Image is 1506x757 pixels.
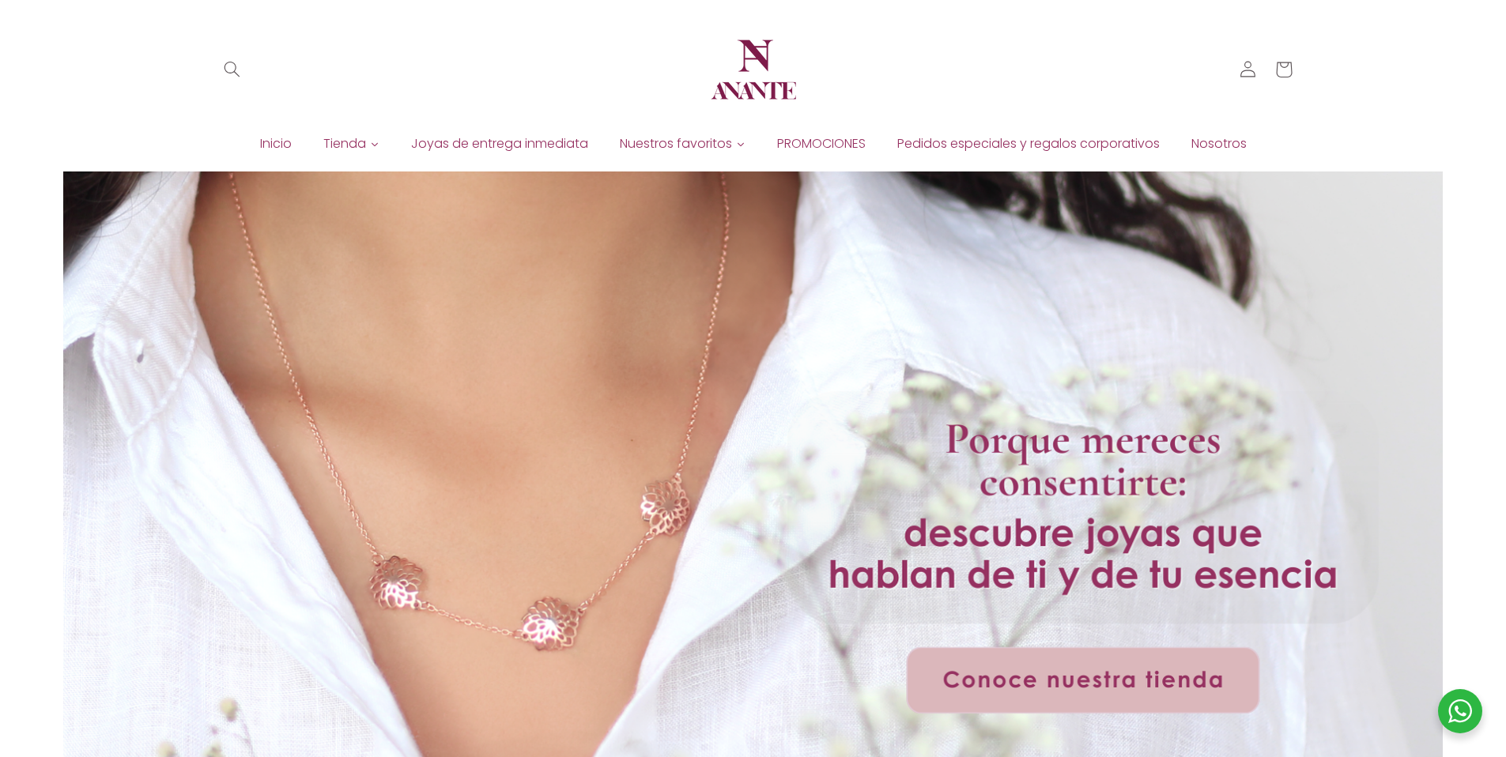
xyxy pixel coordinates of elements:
span: Nosotros [1191,135,1247,153]
a: Joyas de entrega inmediata [395,132,604,156]
span: Pedidos especiales y regalos corporativos [897,135,1160,153]
span: Nuestros favoritos [620,135,732,153]
a: Nuestros favoritos [604,132,761,156]
img: Anante Joyería | Diseño en plata y oro [706,22,801,117]
a: Inicio [244,132,308,156]
span: Inicio [260,135,292,153]
span: Tienda [323,135,366,153]
span: Joyas de entrega inmediata [411,135,588,153]
a: Anante Joyería | Diseño en plata y oro [700,16,807,123]
span: PROMOCIONES [777,135,866,153]
summary: Búsqueda [213,51,250,88]
a: Nosotros [1176,132,1263,156]
a: Pedidos especiales y regalos corporativos [881,132,1176,156]
a: Tienda [308,132,395,156]
a: PROMOCIONES [761,132,881,156]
